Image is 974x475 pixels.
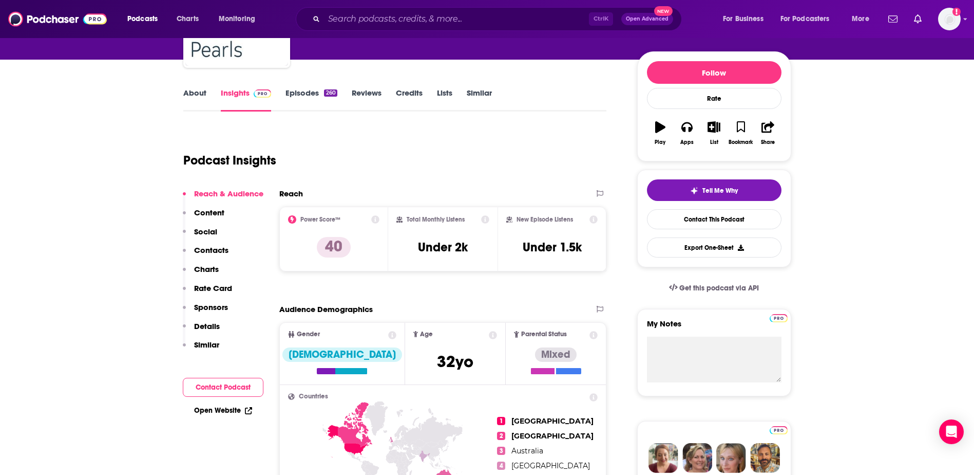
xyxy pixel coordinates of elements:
h3: Under 2k [418,240,468,255]
img: Jon Profile [750,443,780,473]
img: User Profile [938,8,961,30]
button: Follow [647,61,781,84]
h2: Audience Demographics [279,304,373,314]
button: Open AdvancedNew [621,13,673,25]
a: Reviews [352,88,381,112]
div: Rate [647,88,781,109]
p: Content [194,208,224,217]
button: Reach & Audience [183,189,263,208]
span: Monitoring [219,12,255,26]
button: Content [183,208,224,227]
button: Show profile menu [938,8,961,30]
p: Details [194,321,220,331]
button: Share [754,115,781,152]
span: Age [420,331,433,338]
div: List [710,139,718,145]
a: InsightsPodchaser Pro [221,88,272,112]
span: Open Advanced [626,16,669,22]
button: tell me why sparkleTell Me Why [647,179,781,201]
span: Australia [511,446,543,455]
p: Contacts [194,245,228,255]
div: Mixed [535,348,577,362]
span: Tell Me Why [702,187,738,195]
p: Similar [194,340,219,350]
span: 1 [497,417,505,425]
input: Search podcasts, credits, & more... [324,11,589,27]
button: Contacts [183,245,228,264]
button: List [700,115,727,152]
span: For Podcasters [780,12,830,26]
a: About [183,88,206,112]
p: Sponsors [194,302,228,312]
span: 2 [497,432,505,440]
h2: Power Score™ [300,216,340,223]
button: Play [647,115,674,152]
a: Similar [467,88,492,112]
button: Details [183,321,220,340]
span: For Business [723,12,763,26]
button: Contact Podcast [183,378,263,397]
div: Play [655,139,665,145]
div: Open Intercom Messenger [939,419,964,444]
a: Show notifications dropdown [884,10,902,28]
p: Social [194,227,217,236]
h2: New Episode Listens [517,216,573,223]
button: Bookmark [728,115,754,152]
button: Similar [183,340,219,359]
button: Rate Card [183,283,232,302]
svg: Add a profile image [952,8,961,16]
a: Get this podcast via API [661,276,768,301]
img: Podchaser Pro [770,314,788,322]
div: Share [761,139,775,145]
h1: Podcast Insights [183,153,276,168]
div: Bookmark [729,139,753,145]
p: Rate Card [194,283,232,293]
span: Get this podcast via API [679,284,759,293]
span: 4 [497,462,505,470]
span: Gender [297,331,320,338]
h2: Total Monthly Listens [407,216,465,223]
span: New [654,6,673,16]
a: Pro website [770,313,788,322]
span: Podcasts [127,12,158,26]
button: Export One-Sheet [647,238,781,258]
p: Charts [194,264,219,274]
span: Logged in as WE_Broadcast [938,8,961,30]
span: Ctrl K [589,12,613,26]
h3: Under 1.5k [523,240,582,255]
a: Open Website [194,406,252,415]
a: Lists [437,88,452,112]
button: open menu [716,11,776,27]
span: [GEOGRAPHIC_DATA] [511,461,590,470]
p: 40 [317,237,351,258]
img: Jules Profile [716,443,746,473]
button: open menu [120,11,171,27]
button: Apps [674,115,700,152]
span: [GEOGRAPHIC_DATA] [511,431,594,441]
div: 260 [324,89,337,97]
img: Podchaser - Follow, Share and Rate Podcasts [8,9,107,29]
label: My Notes [647,319,781,337]
a: Credits [396,88,423,112]
img: Podchaser Pro [254,89,272,98]
img: tell me why sparkle [690,187,698,195]
button: open menu [845,11,882,27]
span: Parental Status [521,331,567,338]
button: Charts [183,264,219,283]
span: Charts [177,12,199,26]
button: open menu [774,11,845,27]
div: [DEMOGRAPHIC_DATA] [282,348,402,362]
img: Podchaser Pro [770,426,788,434]
a: Charts [170,11,205,27]
span: More [852,12,869,26]
span: 32 yo [437,352,473,372]
button: Sponsors [183,302,228,321]
span: Countries [299,393,328,400]
span: [GEOGRAPHIC_DATA] [511,416,594,426]
div: Search podcasts, credits, & more... [305,7,692,31]
div: Apps [680,139,694,145]
img: Barbara Profile [682,443,712,473]
span: 3 [497,447,505,455]
p: Reach & Audience [194,189,263,198]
